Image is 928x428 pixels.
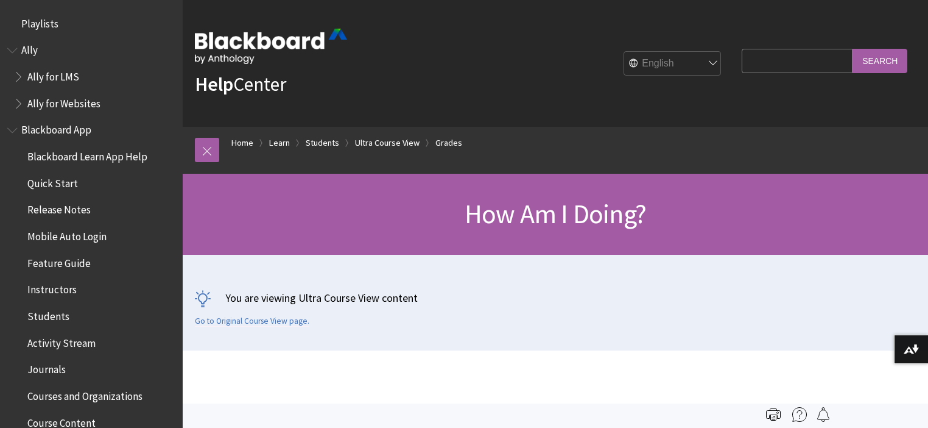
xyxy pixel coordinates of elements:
span: Blackboard Learn App Help [27,146,147,163]
span: Activity Stream [27,333,96,349]
span: Ally [21,40,38,57]
span: Journals [27,360,66,376]
input: Search [852,49,907,73]
span: Playlists [21,13,58,30]
span: Feature Guide [27,253,91,269]
span: Students [27,306,69,323]
span: Instructors [27,280,77,296]
span: Ally for Websites [27,93,100,110]
a: Students [306,135,339,151]
a: Learn [269,135,290,151]
img: Blackboard by Anthology [195,29,347,64]
select: Site Language Selector [624,52,722,76]
a: Home [231,135,253,151]
span: Release Notes [27,200,91,216]
img: Print [766,407,781,422]
span: How Am I Doing? [465,197,646,230]
p: You are viewing Ultra Course View content [195,290,916,305]
a: Grades [435,135,462,151]
a: Go to Original Course View page. [195,316,309,327]
img: More help [792,407,807,422]
span: Mobile Auto Login [27,226,107,243]
span: Courses and Organizations [27,386,142,402]
span: Ally for LMS [27,66,79,83]
strong: Help [195,72,233,96]
img: Follow this page [816,407,831,422]
a: HelpCenter [195,72,286,96]
span: Blackboard App [21,120,91,137]
a: Ultra Course View [355,135,420,151]
nav: Book outline for Playlists [7,13,175,34]
nav: Book outline for Anthology Ally Help [7,40,175,114]
span: Quick Start [27,173,78,190]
